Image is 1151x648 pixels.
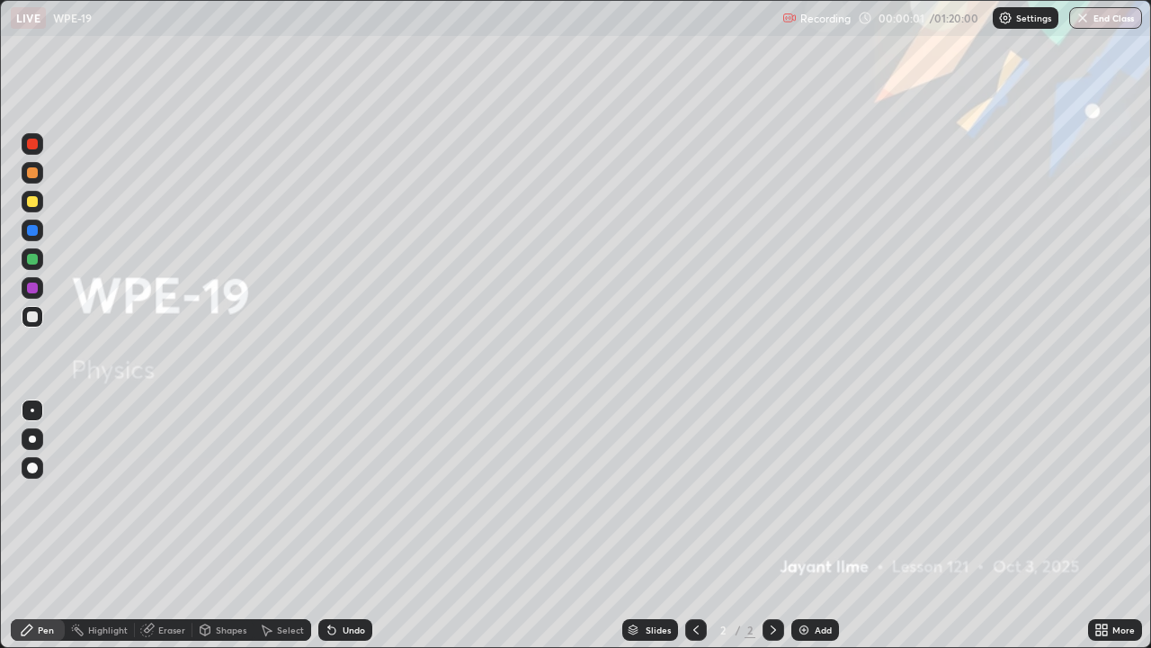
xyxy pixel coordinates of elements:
p: LIVE [16,11,40,25]
div: Highlight [88,625,128,634]
div: Select [277,625,304,634]
div: Add [815,625,832,634]
img: recording.375f2c34.svg [782,11,797,25]
img: class-settings-icons [998,11,1013,25]
button: End Class [1069,7,1142,29]
div: Shapes [216,625,246,634]
p: Recording [800,12,851,25]
div: 2 [745,622,755,638]
div: More [1112,625,1135,634]
div: 2 [714,625,732,635]
img: add-slide-button [797,623,811,637]
div: Pen [38,625,54,634]
img: end-class-cross [1075,11,1090,25]
div: Slides [646,625,671,634]
div: / [736,625,741,635]
div: Undo [343,625,365,634]
p: Settings [1016,13,1051,22]
p: WPE-19 [53,11,92,25]
div: Eraser [158,625,185,634]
